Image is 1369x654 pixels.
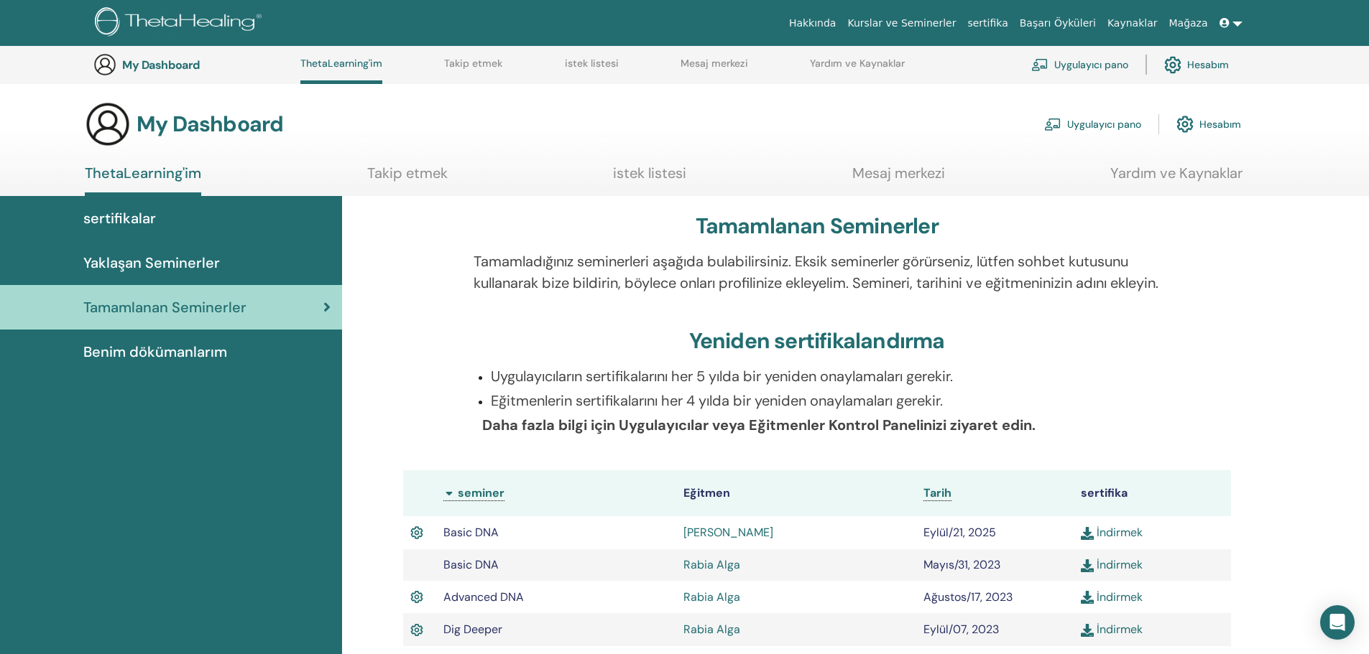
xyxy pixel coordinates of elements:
a: Mesaj merkezi [852,164,945,192]
a: Yardım ve Kaynaklar [1110,164,1243,192]
span: Dig Deeper [443,622,502,637]
td: Mayıs/31, 2023 [916,549,1074,581]
span: sertifikalar [83,207,156,229]
td: Eylül/21, 2025 [916,516,1074,549]
a: İndirmek [1081,589,1143,604]
span: Tamamlanan Seminerler [83,296,246,318]
img: download.svg [1081,624,1094,637]
img: chalkboard-teacher.svg [1044,118,1061,131]
a: Mağaza [1163,10,1213,37]
img: generic-user-icon.jpg [93,53,116,76]
a: Kurslar ve Seminerler [842,10,962,37]
img: cog.svg [1164,52,1181,77]
a: sertifika [962,10,1013,37]
a: Takip etmek [367,164,448,192]
img: logo.png [95,7,267,39]
img: chalkboard-teacher.svg [1031,58,1048,71]
a: Başarı Öyküleri [1014,10,1102,37]
span: Yaklaşan Seminerler [83,252,220,274]
img: download.svg [1081,527,1094,540]
a: İndirmek [1081,557,1143,572]
a: Rabia Alga [683,557,740,572]
a: ThetaLearning'im [85,164,201,196]
a: istek listesi [565,57,619,80]
img: Active Certificate [410,523,423,542]
a: istek listesi [613,164,686,192]
img: generic-user-icon.jpg [85,101,131,147]
a: Tarih [923,485,951,501]
a: Rabia Alga [683,589,740,604]
div: Open Intercom Messenger [1320,605,1355,640]
th: sertifika [1074,470,1231,516]
p: Uygulayıcıların sertifikalarını her 5 yılda bir yeniden onaylamaları gerekir. [491,365,1160,387]
span: Advanced DNA [443,589,524,604]
a: ThetaLearning'im [300,57,382,84]
img: cog.svg [1176,112,1194,136]
a: Hesabım [1164,49,1229,80]
a: [PERSON_NAME] [683,525,773,540]
a: Takip etmek [444,57,502,80]
a: Hakkında [783,10,842,37]
a: Uygulayıcı pano [1031,49,1128,80]
h3: My Dashboard [122,58,266,72]
h3: My Dashboard [137,111,283,137]
img: Active Certificate [410,621,423,640]
a: Kaynaklar [1102,10,1163,37]
a: Mesaj merkezi [681,57,748,80]
p: Tamamladığınız seminerleri aşağıda bulabilirsiniz. Eksik seminerler görürseniz, lütfen sohbet kut... [474,251,1160,294]
td: Ağustos/17, 2023 [916,581,1074,614]
td: Eylül/07, 2023 [916,613,1074,646]
img: download.svg [1081,591,1094,604]
a: İndirmek [1081,525,1143,540]
p: Eğitmenlerin sertifikalarını her 4 yılda bir yeniden onaylamaları gerekir. [491,390,1160,411]
img: download.svg [1081,559,1094,572]
a: Yardım ve Kaynaklar [810,57,905,80]
span: Basic DNA [443,557,499,572]
a: Uygulayıcı pano [1044,108,1141,140]
b: Daha fazla bilgi için Uygulayıcılar veya Eğitmenler Kontrol Panelinizi ziyaret edin. [482,416,1036,434]
th: Eğitmen [676,470,916,516]
a: İndirmek [1081,622,1143,637]
h3: Yeniden sertifikalandırma [689,328,945,354]
span: Benim dökümanlarım [83,341,227,363]
h3: Tamamlanan Seminerler [696,213,939,239]
img: Active Certificate [410,588,423,607]
a: Rabia Alga [683,622,740,637]
a: Hesabım [1176,108,1241,140]
span: Basic DNA [443,525,499,540]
